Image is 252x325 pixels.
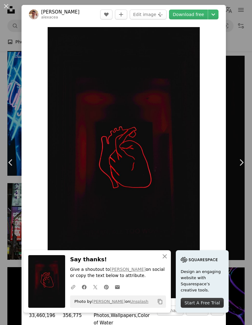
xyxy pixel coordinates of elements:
a: alexacea [41,15,58,19]
a: Photos [94,313,109,318]
div: Start A Free Trial [181,298,224,308]
span: 33,460,196 [29,313,55,318]
button: Choose download size [208,10,219,19]
a: [PERSON_NAME] [41,9,80,15]
a: [PERSON_NAME] [92,299,125,304]
a: Share on Facebook [79,281,90,293]
a: Unsplash [130,299,148,304]
a: Design an engaging website with Squarespace’s creative tools.Start A Free Trial [176,250,229,313]
a: Share on Twitter [90,281,101,293]
button: Add to Collection [115,10,127,19]
p: Give a shoutout to on social or copy the text below to attribute. [70,267,166,279]
button: Like [100,10,112,19]
button: Zoom in on this image [48,27,200,298]
span: Design an engaging website with Squarespace’s creative tools. [181,269,224,293]
img: file-1705255347840-230a6ab5bca9image [181,255,218,264]
span: , [109,313,111,318]
a: Download free [169,10,208,19]
a: Share over email [112,281,123,293]
img: Go to Alexandru Acea's profile [29,10,39,19]
span: Photo by on [71,297,148,307]
span: 356,775 [63,313,82,318]
img: red heart clip art [48,27,200,298]
button: Edit image [130,10,167,19]
a: Next [230,133,252,192]
a: [PERSON_NAME] [110,267,146,272]
span: , [136,313,138,318]
a: Share on Pinterest [101,281,112,293]
a: Wallpapers [111,313,136,318]
h3: Say thanks! [70,255,166,264]
button: Copy to clipboard [155,296,165,307]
